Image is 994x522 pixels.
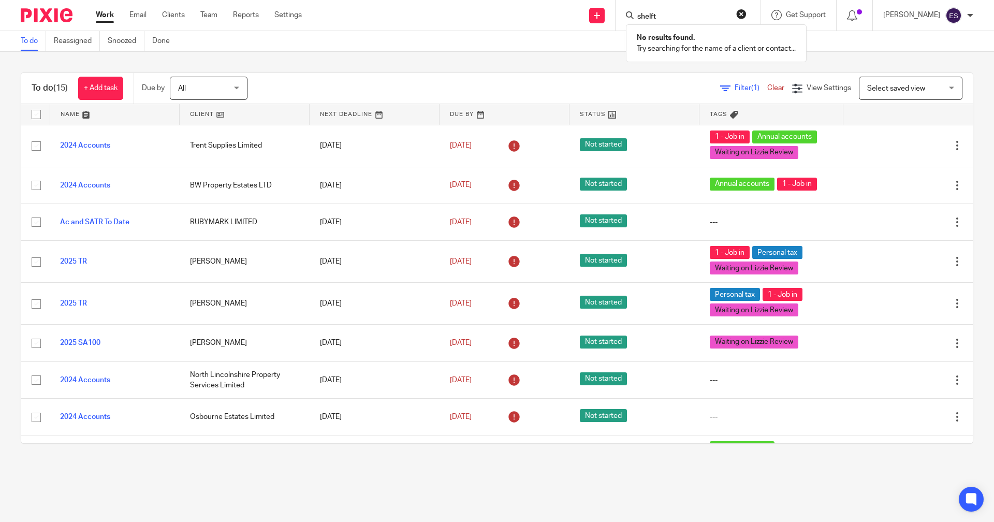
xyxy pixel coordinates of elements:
a: 2025 TR [60,258,87,265]
h1: To do [32,83,68,94]
a: Clear [767,84,784,92]
span: Not started [580,254,627,267]
a: Email [129,10,147,20]
span: Not started [580,138,627,151]
span: [DATE] [450,182,472,189]
a: Ac and SATR To Date [60,219,129,226]
p: [PERSON_NAME] [883,10,940,20]
a: 2024 Accounts [60,413,110,421]
span: Annual accounts [710,178,774,191]
td: [PERSON_NAME] [180,241,310,283]
a: 2024 Accounts [60,376,110,384]
td: [DATE] [310,399,440,436]
td: [DATE] [310,436,440,477]
span: Annual accounts [710,441,774,454]
td: [DATE] [310,125,440,167]
td: RUBYMARK LIMITED [180,204,310,240]
span: Personal tax [752,246,802,259]
span: [DATE] [450,339,472,346]
a: Reports [233,10,259,20]
span: Get Support [786,11,826,19]
span: 1 - Job in [710,130,750,143]
a: Snoozed [108,31,144,51]
a: To do [21,31,46,51]
a: Work [96,10,114,20]
span: 1 - Job in [710,246,750,259]
span: Not started [580,296,627,309]
span: Not started [580,409,627,422]
span: [DATE] [450,376,472,384]
span: (15) [53,84,68,92]
span: Waiting on Lizzie Review [710,146,798,159]
p: Due by [142,83,165,93]
td: [DATE] [310,283,440,325]
span: All [178,85,186,92]
input: Search [636,12,729,22]
a: Reassigned [54,31,100,51]
span: Annual accounts [752,130,817,143]
a: 2024 Accounts [60,182,110,189]
td: Ultimate Property Holdings Limited [180,436,310,477]
a: 2024 Accounts [60,142,110,149]
span: Tags [710,111,727,117]
span: (1) [751,84,759,92]
span: [DATE] [450,300,472,307]
span: Select saved view [867,85,925,92]
span: Personal tax [710,288,760,301]
td: Trent Supplies Limited [180,125,310,167]
span: View Settings [807,84,851,92]
span: Not started [580,214,627,227]
td: [DATE] [310,167,440,204]
button: Clear [736,9,747,19]
a: Settings [274,10,302,20]
span: [DATE] [450,142,472,149]
span: [DATE] [450,413,472,421]
img: svg%3E [945,7,962,24]
a: Clients [162,10,185,20]
a: Done [152,31,178,51]
a: 2025 SA100 [60,339,100,346]
td: Osbourne Estates Limited [180,399,310,436]
a: Team [200,10,217,20]
span: Waiting on Lizzie Review [710,303,798,316]
td: [DATE] [310,241,440,283]
span: 1 - Job in [777,178,817,191]
span: Not started [580,178,627,191]
td: North Lincolnshire Property Services Limited [180,361,310,398]
td: [DATE] [310,204,440,240]
span: [DATE] [450,258,472,265]
td: [PERSON_NAME] [180,283,310,325]
div: --- [710,375,832,385]
td: [DATE] [310,361,440,398]
img: Pixie [21,8,72,22]
span: Not started [580,336,627,349]
div: --- [710,412,832,422]
td: [DATE] [310,325,440,361]
span: Waiting on Lizzie Review [710,262,798,274]
span: 1 - Job in [763,288,802,301]
span: [DATE] [450,219,472,226]
span: Filter [735,84,767,92]
a: + Add task [78,77,123,100]
td: [PERSON_NAME] [180,325,310,361]
td: BW Property Estates LTD [180,167,310,204]
div: --- [710,217,832,227]
span: Not started [580,372,627,385]
a: 2025 TR [60,300,87,307]
span: Waiting on Lizzie Review [710,336,798,349]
